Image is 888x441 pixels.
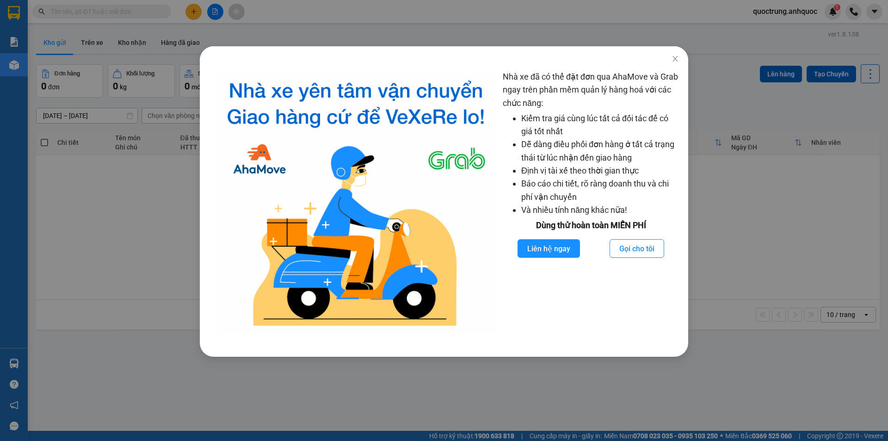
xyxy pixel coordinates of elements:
[619,243,654,255] span: Gọi cho tôi
[521,164,679,177] li: Định vị tài xế theo thời gian thực
[503,70,679,334] div: Nhà xe đã có thể đặt đơn qua AhaMove và Grab ngay trên phần mềm quản lý hàng hoá với các chức năng:
[521,138,679,164] li: Dễ dàng điều phối đơn hàng ở tất cả trạng thái từ lúc nhận đến giao hàng
[527,243,570,255] span: Liên hệ ngay
[672,55,679,62] span: close
[610,239,664,258] button: Gọi cho tôi
[518,239,580,258] button: Liên hệ ngay
[521,204,679,217] li: Và nhiều tính năng khác nữa!
[216,70,495,334] img: logo
[521,177,679,204] li: Báo cáo chi tiết, rõ ràng doanh thu và chi phí vận chuyển
[662,46,688,72] button: Close
[521,112,679,138] li: Kiểm tra giá cùng lúc tất cả đối tác để có giá tốt nhất
[503,219,679,232] div: Dùng thử hoàn toàn MIỄN PHÍ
